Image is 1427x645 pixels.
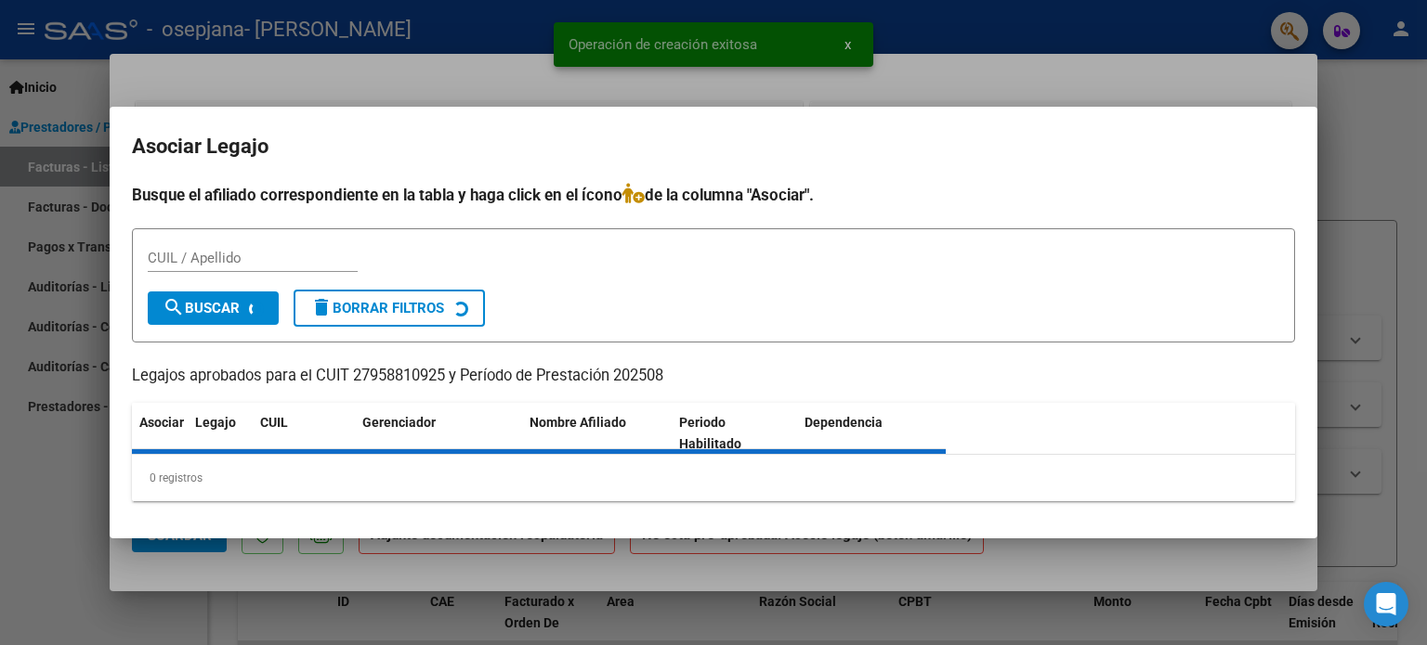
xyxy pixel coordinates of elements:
datatable-header-cell: Asociar [132,403,188,464]
datatable-header-cell: Nombre Afiliado [522,403,672,464]
span: Legajo [195,415,236,430]
span: Gerenciador [362,415,436,430]
span: Asociar [139,415,184,430]
button: Buscar [148,291,279,325]
span: Borrar Filtros [310,300,444,316]
span: Nombre Afiliado [530,415,626,430]
datatable-header-cell: Legajo [188,403,253,464]
datatable-header-cell: Periodo Habilitado [672,403,797,464]
span: CUIL [260,415,288,430]
div: 0 registros [132,455,1295,501]
datatable-header-cell: Dependencia [797,403,947,464]
datatable-header-cell: Gerenciador [355,403,522,464]
h4: Busque el afiliado correspondiente en la tabla y haga click en el ícono de la columna "Asociar". [132,183,1295,207]
span: Buscar [163,300,240,316]
p: Legajos aprobados para el CUIT 27958810925 y Período de Prestación 202508 [132,365,1295,388]
button: Borrar Filtros [294,290,485,327]
mat-icon: search [163,296,185,318]
div: Open Intercom Messenger [1364,582,1408,626]
span: Periodo Habilitado [679,415,741,451]
span: Dependencia [805,415,883,430]
mat-icon: delete [310,296,333,318]
datatable-header-cell: CUIL [253,403,355,464]
h2: Asociar Legajo [132,129,1295,164]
